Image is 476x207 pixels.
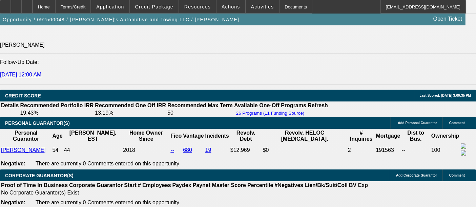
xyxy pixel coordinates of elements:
b: Ownership [431,133,459,139]
b: BV Exp [349,182,368,188]
th: Proof of Time In Business [1,182,68,189]
span: There are currently 0 Comments entered on this opportunity [36,200,179,205]
button: 26 Programs (11 Funding Source) [234,110,307,116]
b: Corporate Guarantor [69,182,123,188]
td: 54 [52,143,63,157]
b: Revolv. HELOC [MEDICAL_DATA]. [281,130,328,142]
td: 2 [348,143,375,157]
span: CREDIT SCORE [5,93,41,98]
img: linkedin-icon.png [461,150,466,156]
b: # Employees [138,182,171,188]
b: Personal Guarantor [13,130,39,142]
th: Refresh [307,102,328,109]
b: Dist to Bus. [407,130,424,142]
b: Start [124,182,136,188]
a: Open Ticket [431,13,465,25]
b: Mortgage [376,133,400,139]
b: [PERSON_NAME]. EST [69,130,117,142]
b: Paynet Master Score [193,182,246,188]
b: Negative: [1,161,25,166]
td: 13.19% [95,110,166,116]
span: There are currently 0 Comments entered on this opportunity [36,161,179,166]
b: Revolv. Debt [236,130,255,142]
span: Application [96,4,124,9]
a: -- [170,147,174,153]
td: 191563 [376,143,401,157]
a: [PERSON_NAME] [1,147,46,153]
b: Lien/Bk/Suit/Coll [305,182,348,188]
a: 680 [183,147,192,153]
td: -- [401,143,430,157]
span: Comment [449,121,465,125]
th: Recommended Portfolio IRR [20,102,94,109]
span: Comment [449,174,465,177]
button: Activities [246,0,279,13]
button: Actions [216,0,245,13]
span: Resources [184,4,211,9]
td: 100 [431,143,460,157]
span: Add Corporate Guarantor [396,174,437,177]
td: No Corporate Guarantor(s) Exist [1,189,371,196]
td: 19.43% [20,110,94,116]
b: # Inquiries [350,130,373,142]
span: Credit Package [135,4,173,9]
td: $12,969 [230,143,262,157]
span: Last Scored: [DATE] 3:00:35 PM [419,94,471,97]
b: Percentile [247,182,273,188]
b: Fico [170,133,182,139]
td: 44 [64,143,122,157]
button: Resources [179,0,216,13]
b: Vantage [183,133,204,139]
td: $0 [263,143,347,157]
th: Recommended Max Term [167,102,233,109]
span: Add Personal Guarantor [398,121,437,125]
span: Activities [251,4,274,9]
b: Home Owner Since [129,130,163,142]
span: Opportunity / 092500048 / [PERSON_NAME]'s Automotive and Towing LLC / [PERSON_NAME] [3,17,239,22]
img: facebook-icon.png [461,143,466,149]
b: Negative: [1,200,25,205]
td: 50 [167,110,233,116]
b: Age [53,133,63,139]
span: CORPORATE GUARANTOR(S) [5,173,74,178]
span: 2018 [123,147,135,153]
span: PERSONAL GUARANTOR(S) [5,120,70,126]
th: Available One-Off Programs [234,102,307,109]
a: 19 [205,147,211,153]
span: Actions [222,4,240,9]
button: Application [91,0,129,13]
button: Credit Package [130,0,179,13]
th: Recommended One Off IRR [95,102,166,109]
b: Paydex [172,182,191,188]
b: Incidents [205,133,229,139]
b: #Negatives [275,182,304,188]
th: Details [1,102,19,109]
